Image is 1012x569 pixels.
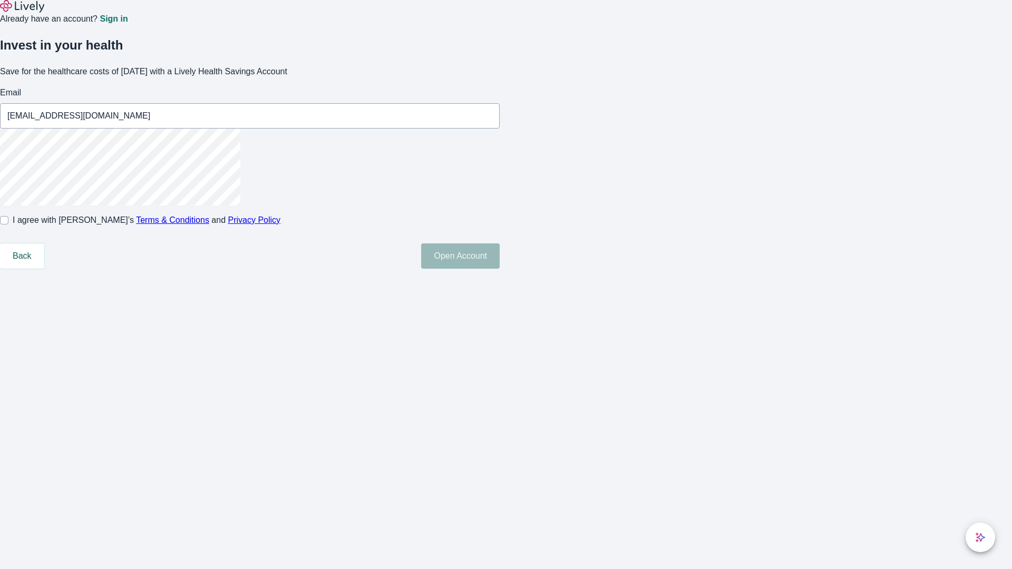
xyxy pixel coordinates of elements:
[100,15,128,23] a: Sign in
[975,532,986,543] svg: Lively AI Assistant
[966,523,995,552] button: chat
[136,215,209,224] a: Terms & Conditions
[228,215,281,224] a: Privacy Policy
[13,214,280,227] span: I agree with [PERSON_NAME]’s and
